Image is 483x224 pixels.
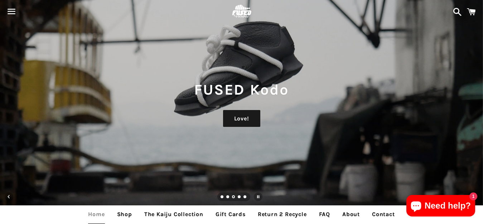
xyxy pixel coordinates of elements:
a: The Kaiju Collection [139,205,209,223]
a: Load slide 5 [243,196,247,199]
a: Load slide 1 [221,196,224,199]
h1: FUSED Kodo [7,79,476,100]
a: Home [83,205,110,223]
a: Contact [367,205,400,223]
button: Previous slide [1,189,17,205]
button: Next slide [466,189,482,205]
a: FAQ [314,205,335,223]
a: Shop [112,205,137,223]
a: About [337,205,365,223]
a: Load slide 4 [238,196,241,199]
button: Pause slideshow [250,189,266,205]
a: Return 2 Recycle [252,205,312,223]
inbox-online-store-chat: Shopify online store chat [404,195,477,218]
a: Love! [223,110,260,127]
a: Slide 3, current [232,196,236,199]
a: Load slide 2 [226,196,230,199]
a: Gift Cards [210,205,251,223]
